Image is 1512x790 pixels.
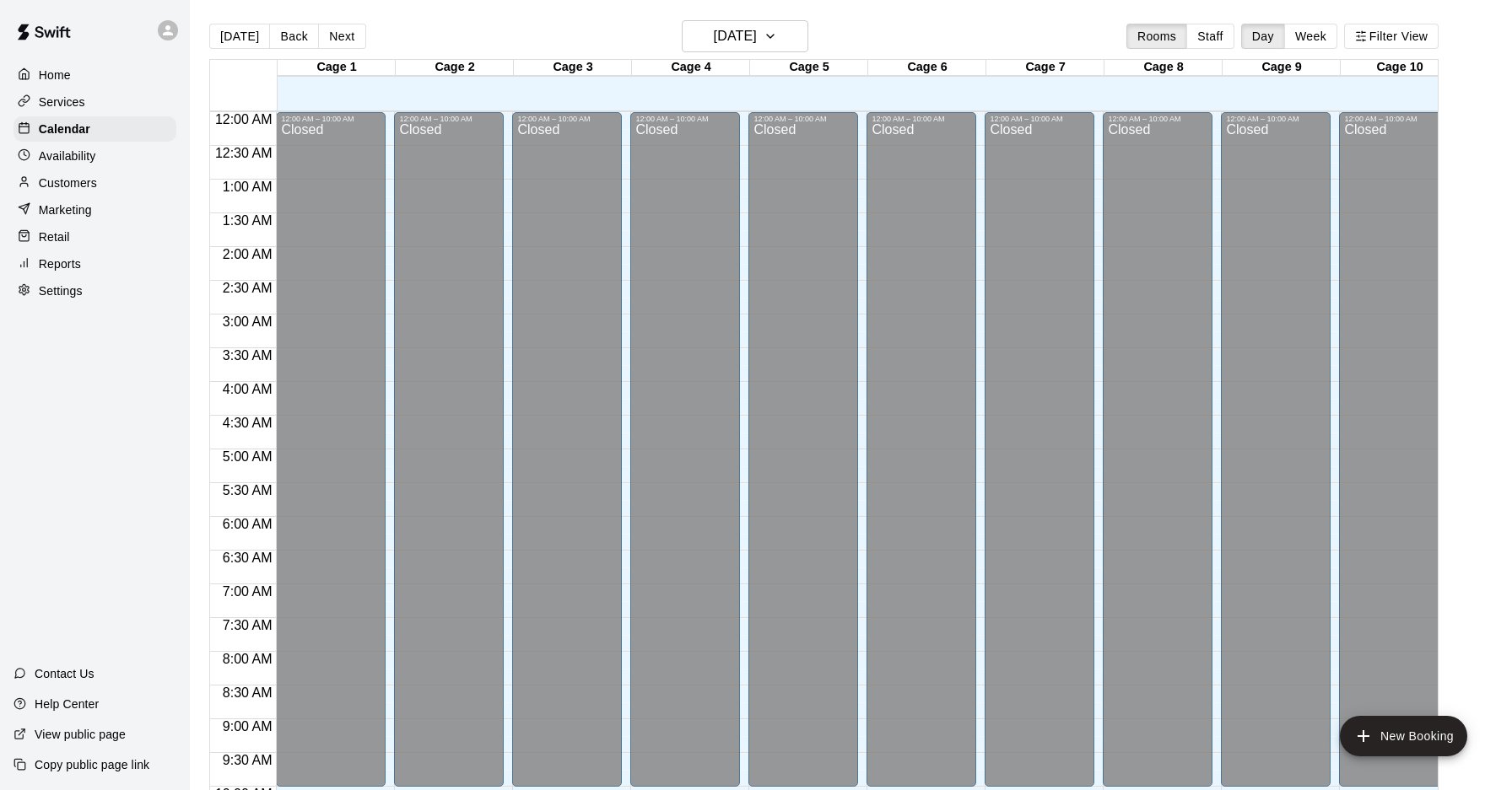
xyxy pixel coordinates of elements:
a: Settings [13,278,176,304]
div: Cage 4 [632,60,750,76]
button: Day [1241,24,1285,49]
div: 12:00 AM – 10:00 AM [990,115,1089,123]
button: Filter View [1344,24,1439,49]
a: Retail [13,224,176,250]
span: 3:00 AM [219,314,277,329]
p: Customers [39,175,97,191]
span: 8:00 AM [219,652,277,666]
span: 1:00 AM [219,180,277,194]
span: 4:30 AM [219,416,277,430]
p: Marketing [39,202,92,218]
div: Cage 6 [868,60,986,76]
span: 6:30 AM [219,551,277,565]
span: 2:30 AM [219,281,277,295]
div: Cage 8 [1104,60,1223,76]
div: 12:00 AM – 10:00 AM [1108,115,1207,123]
div: 12:00 AM – 10:00 AM: Closed [630,112,740,787]
div: 12:00 AM – 10:00 AM: Closed [748,112,858,787]
p: View public page [35,726,126,743]
span: 8:30 AM [219,685,277,700]
a: Customers [13,170,176,196]
div: 12:00 AM – 10:00 AM: Closed [985,112,1094,787]
span: 6:00 AM [219,517,277,531]
button: Rooms [1126,24,1187,49]
a: Availability [13,143,176,169]
a: Calendar [13,116,176,142]
div: Cage 10 [1341,60,1459,76]
span: 5:00 AM [219,449,277,464]
div: 12:00 AM – 10:00 AM: Closed [1221,112,1331,787]
div: Cage 7 [986,60,1104,76]
p: Reports [39,255,81,272]
span: 9:30 AM [219,753,277,767]
button: Staff [1186,24,1234,49]
div: 12:00 AM – 10:00 AM [1344,115,1444,123]
button: [DATE] [682,20,808,52]
span: 12:00 AM [211,112,277,126]
div: 12:00 AM – 10:00 AM [635,115,735,123]
div: 12:00 AM – 10:00 AM: Closed [1103,112,1212,787]
p: Help Center [35,696,99,712]
span: 9:00 AM [219,719,277,734]
button: Week [1284,24,1337,49]
div: 12:00 AM – 10:00 AM [281,115,381,123]
p: Settings [39,282,83,299]
a: Marketing [13,197,176,223]
span: 7:30 AM [219,618,277,632]
a: Services [13,89,176,115]
div: Cage 3 [514,60,632,76]
button: Back [269,24,319,49]
button: [DATE] [209,24,270,49]
div: Cage 5 [750,60,868,76]
span: 2:00 AM [219,247,277,261]
div: 12:00 AM – 10:00 AM [1226,115,1326,123]
div: 12:00 AM – 10:00 AM [753,115,853,123]
div: Cage 9 [1223,60,1341,76]
a: Reports [13,251,176,277]
span: 5:30 AM [219,483,277,497]
p: Retail [39,228,70,245]
p: Calendar [39,121,90,137]
span: 4:00 AM [219,382,277,396]
h6: [DATE] [714,24,757,48]
p: Services [39,94,85,110]
div: 12:00 AM – 10:00 AM [872,115,971,123]
div: 12:00 AM – 10:00 AM [517,115,617,123]
div: 12:00 AM – 10:00 AM [399,115,499,123]
div: 12:00 AM – 10:00 AM: Closed [867,112,976,787]
span: 3:30 AM [219,348,277,363]
p: Home [39,67,71,83]
span: 7:00 AM [219,584,277,599]
span: 12:30 AM [211,146,277,160]
span: 1:30 AM [219,213,277,228]
div: 12:00 AM – 10:00 AM: Closed [276,112,386,787]
p: Contact Us [35,665,94,682]
p: Availability [39,148,96,164]
div: Cage 1 [278,60,396,76]
p: Copy public page link [35,756,149,773]
div: 12:00 AM – 10:00 AM: Closed [394,112,504,787]
div: 12:00 AM – 10:00 AM: Closed [1339,112,1449,787]
button: add [1340,716,1467,756]
div: Cage 2 [396,60,514,76]
a: Home [13,62,176,88]
div: 12:00 AM – 10:00 AM: Closed [512,112,622,787]
button: Next [318,24,365,49]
